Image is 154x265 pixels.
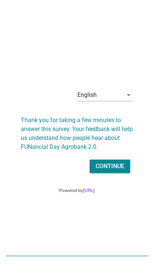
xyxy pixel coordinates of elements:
div: Powered by [9,187,145,194]
div: English [77,92,97,98]
i: arrow_drop_down [124,91,133,99]
button: Continue [90,160,130,173]
h2: Thank you for taking a few minutes to answer this survey. Your feedback will help us understand h... [21,108,133,151]
a: [URL] [83,187,95,193]
div: Continue [96,162,124,171]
